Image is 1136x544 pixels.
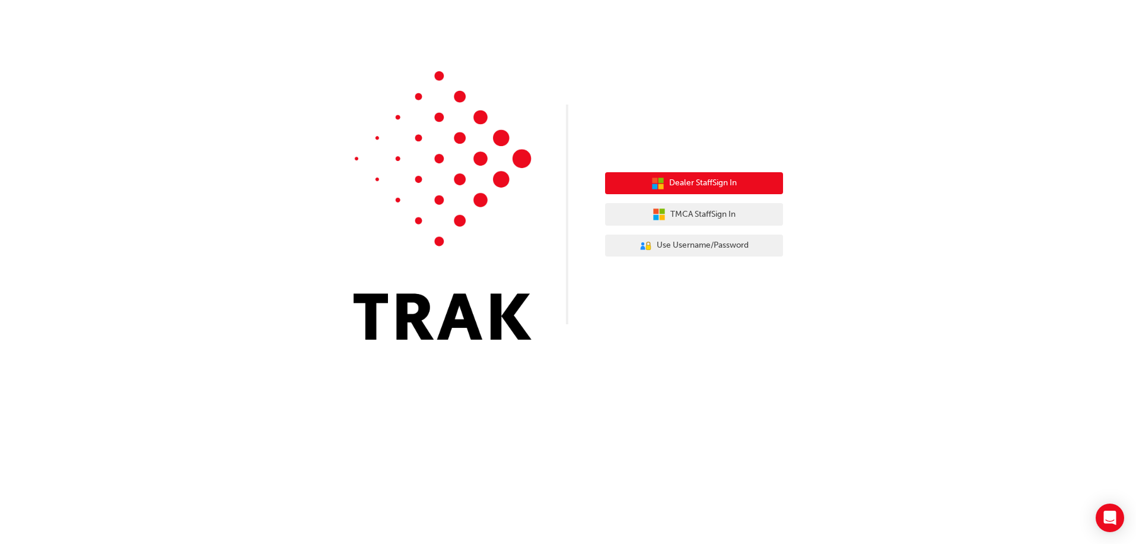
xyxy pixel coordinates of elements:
[670,208,736,222] span: TMCA Staff Sign In
[1096,504,1124,532] div: Open Intercom Messenger
[354,71,532,340] img: Trak
[605,203,783,226] button: TMCA StaffSign In
[657,239,749,252] span: Use Username/Password
[605,235,783,257] button: Use Username/Password
[669,176,737,190] span: Dealer Staff Sign In
[605,172,783,195] button: Dealer StaffSign In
